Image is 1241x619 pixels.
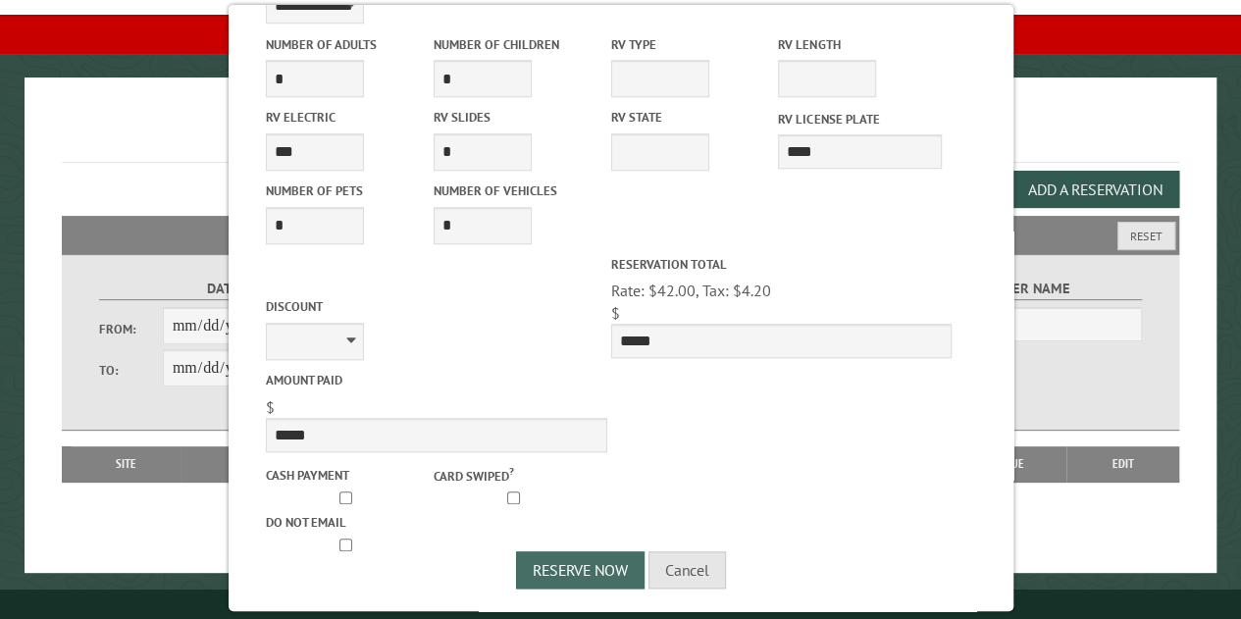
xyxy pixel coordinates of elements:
[265,371,606,389] label: Amount paid
[778,110,942,129] label: RV License Plate
[610,35,774,54] label: RV Type
[265,108,429,127] label: RV Electric
[99,320,163,338] label: From:
[778,35,942,54] label: RV Length
[610,281,770,300] span: Rate: $42.00, Tax: $4.20
[265,35,429,54] label: Number of Adults
[433,108,596,127] label: RV Slides
[62,216,1179,253] h2: Filters
[265,297,606,316] label: Discount
[433,35,596,54] label: Number of Children
[1011,171,1179,208] button: Add a Reservation
[181,446,323,482] th: Dates
[265,181,429,200] label: Number of Pets
[265,513,429,532] label: Do not email
[610,108,774,127] label: RV State
[1117,222,1175,250] button: Reset
[610,303,619,323] span: $
[72,446,180,482] th: Site
[99,278,355,300] label: Dates
[62,109,1179,163] h1: Reservations
[265,466,429,485] label: Cash payment
[265,397,274,417] span: $
[610,255,952,274] label: Reservation Total
[508,464,513,478] a: ?
[516,551,645,589] button: Reserve Now
[99,361,163,380] label: To:
[648,551,726,589] button: Cancel
[962,446,1067,482] th: Due
[1066,446,1178,482] th: Edit
[433,181,596,200] label: Number of Vehicles
[886,278,1142,300] label: Customer Name
[433,463,596,485] label: Card swiped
